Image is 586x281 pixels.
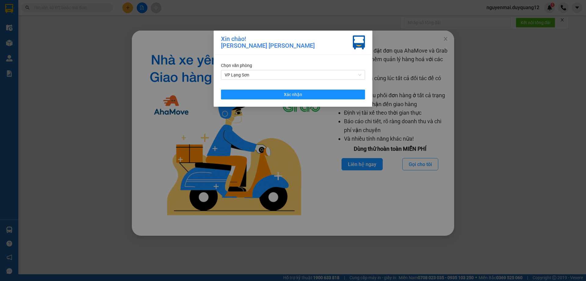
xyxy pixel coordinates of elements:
[225,70,361,79] span: VP Lạng Sơn
[221,90,365,99] button: Xác nhận
[221,62,365,69] div: Chọn văn phòng
[221,35,315,50] div: Xin chào! [PERSON_NAME] [PERSON_NAME]
[353,35,365,50] img: vxr-icon
[284,91,302,98] span: Xác nhận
